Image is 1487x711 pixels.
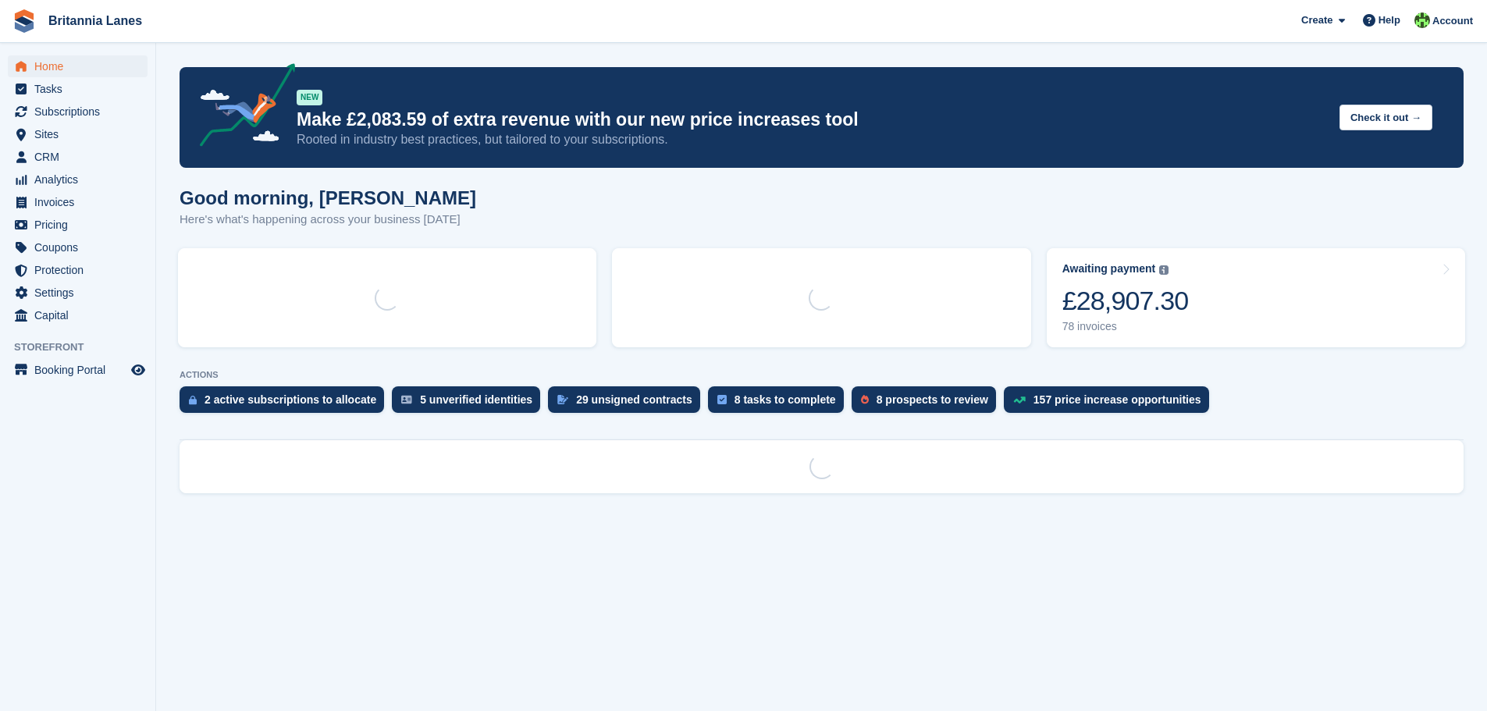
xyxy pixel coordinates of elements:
[34,214,128,236] span: Pricing
[1159,265,1169,275] img: icon-info-grey-7440780725fd019a000dd9b08b2336e03edf1995a4989e88bcd33f0948082b44.svg
[187,63,296,152] img: price-adjustments-announcement-icon-8257ccfd72463d97f412b2fc003d46551f7dbcb40ab6d574587a9cd5c0d94...
[8,282,148,304] a: menu
[189,395,197,405] img: active_subscription_to_allocate_icon-d502201f5373d7db506a760aba3b589e785aa758c864c3986d89f69b8ff3...
[205,393,376,406] div: 2 active subscriptions to allocate
[34,359,128,381] span: Booking Portal
[557,395,568,404] img: contract_signature_icon-13c848040528278c33f63329250d36e43548de30e8caae1d1a13099fd9432cc5.svg
[34,78,128,100] span: Tasks
[8,146,148,168] a: menu
[8,78,148,100] a: menu
[180,187,476,208] h1: Good morning, [PERSON_NAME]
[1013,396,1026,403] img: price_increase_opportunities-93ffe204e8149a01c8c9dc8f82e8f89637d9d84a8eef4429ea346261dce0b2c0.svg
[8,101,148,123] a: menu
[180,386,392,421] a: 2 active subscriptions to allocate
[14,340,155,355] span: Storefront
[401,395,412,404] img: verify_identity-adf6edd0f0f0b5bbfe63781bf79b02c33cf7c696d77639b501bdc392416b5a36.svg
[8,123,148,145] a: menu
[1033,393,1201,406] div: 157 price increase opportunities
[34,259,128,281] span: Protection
[1062,320,1189,333] div: 78 invoices
[8,214,148,236] a: menu
[8,169,148,190] a: menu
[297,131,1327,148] p: Rooted in industry best practices, but tailored to your subscriptions.
[297,90,322,105] div: NEW
[8,259,148,281] a: menu
[34,169,128,190] span: Analytics
[708,386,852,421] a: 8 tasks to complete
[8,304,148,326] a: menu
[180,211,476,229] p: Here's what's happening across your business [DATE]
[34,146,128,168] span: CRM
[42,8,148,34] a: Britannia Lanes
[34,101,128,123] span: Subscriptions
[735,393,836,406] div: 8 tasks to complete
[34,191,128,213] span: Invoices
[1378,12,1400,28] span: Help
[1062,262,1156,276] div: Awaiting payment
[34,304,128,326] span: Capital
[34,282,128,304] span: Settings
[180,370,1464,380] p: ACTIONS
[392,386,548,421] a: 5 unverified identities
[1004,386,1217,421] a: 157 price increase opportunities
[1047,248,1465,347] a: Awaiting payment £28,907.30 78 invoices
[12,9,36,33] img: stora-icon-8386f47178a22dfd0bd8f6a31ec36ba5ce8667c1dd55bd0f319d3a0aa187defe.svg
[420,393,532,406] div: 5 unverified identities
[576,393,692,406] div: 29 unsigned contracts
[8,359,148,381] a: menu
[1301,12,1332,28] span: Create
[852,386,1004,421] a: 8 prospects to review
[548,386,708,421] a: 29 unsigned contracts
[861,395,869,404] img: prospect-51fa495bee0391a8d652442698ab0144808aea92771e9ea1ae160a38d050c398.svg
[297,108,1327,131] p: Make £2,083.59 of extra revenue with our new price increases tool
[1339,105,1432,130] button: Check it out →
[877,393,988,406] div: 8 prospects to review
[8,191,148,213] a: menu
[34,123,128,145] span: Sites
[8,236,148,258] a: menu
[717,395,727,404] img: task-75834270c22a3079a89374b754ae025e5fb1db73e45f91037f5363f120a921f8.svg
[34,236,128,258] span: Coupons
[1062,285,1189,317] div: £28,907.30
[8,55,148,77] a: menu
[34,55,128,77] span: Home
[1414,12,1430,28] img: Robert Parr
[129,361,148,379] a: Preview store
[1432,13,1473,29] span: Account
